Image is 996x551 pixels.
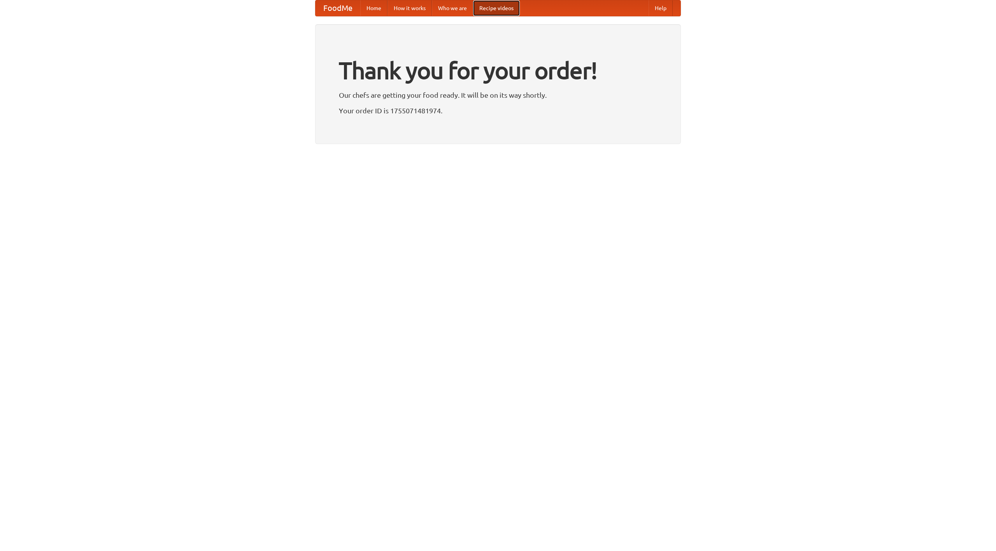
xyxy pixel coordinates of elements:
p: Our chefs are getting your food ready. It will be on its way shortly. [339,89,657,101]
a: How it works [388,0,432,16]
a: Recipe videos [473,0,520,16]
a: Home [360,0,388,16]
p: Your order ID is 1755071481974. [339,105,657,116]
h1: Thank you for your order! [339,52,657,89]
a: Help [649,0,673,16]
a: FoodMe [316,0,360,16]
a: Who we are [432,0,473,16]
